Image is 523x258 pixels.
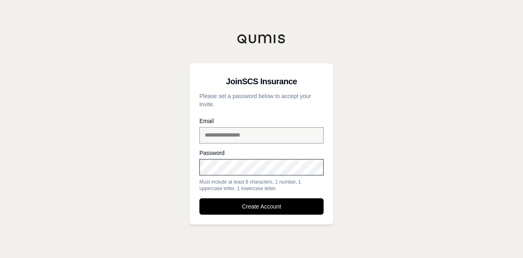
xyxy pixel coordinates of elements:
div: Must include at least 8 characters, 1 number, 1 uppercase letter, 1 lowercase letter. [199,179,324,192]
h3: Join SCS Insurance [199,73,324,90]
button: Create Account [199,198,324,215]
img: Qumis [237,34,286,44]
label: Email [199,118,324,124]
p: Please set a password below to accept your invite. [199,92,324,108]
label: Password [199,150,324,156]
